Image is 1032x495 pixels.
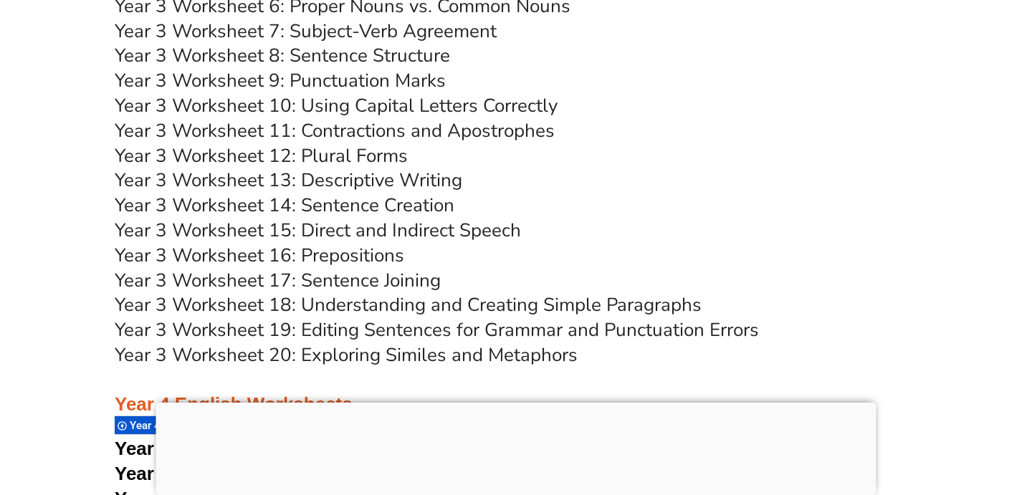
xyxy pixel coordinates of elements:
[115,143,408,168] a: Year 3 Worksheet 12: Plural Forms
[115,438,621,459] a: Year 4 Comprehension Worksheet 1: Dinosaur Adventure
[115,292,702,317] a: Year 3 Worksheet 18: Understanding and Creating Simple Paragraphs
[115,218,521,243] a: Year 3 Worksheet 15: Direct and Indirect Speech
[115,93,558,118] a: Year 3 Worksheet 10: Using Capital Letters Correctly
[115,168,462,193] a: Year 3 Worksheet 13: Descriptive Writing
[130,419,254,432] span: Year 4 learning materials
[115,415,252,435] div: Year 4 learning materials
[115,43,450,68] a: Year 3 Worksheet 8: Sentence Structure
[115,268,441,293] a: Year 3 Worksheet 17: Sentence Joining
[115,463,575,484] a: Year 4 Comprehension Worksheet 2: Ancient Aztecs
[115,368,917,417] h3: Year 4 English Worksheets
[786,333,1032,495] iframe: Chat Widget
[115,438,439,459] span: Year 4 Comprehension Worksheet 1:
[115,317,759,342] a: Year 3 Worksheet 19: Editing Sentences for Grammar and Punctuation Errors
[115,19,497,44] a: Year 3 Worksheet 7: Subject-Verb Agreement
[115,118,555,143] a: Year 3 Worksheet 11: Contractions and Apostrophes
[156,403,876,491] iframe: Advertisement
[115,68,446,93] a: Year 3 Worksheet 9: Punctuation Marks
[115,243,404,268] a: Year 3 Worksheet 16: Prepositions
[115,342,578,367] a: Year 3 Worksheet 20: Exploring Similes and Metaphors
[115,193,454,218] a: Year 3 Worksheet 14: Sentence Creation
